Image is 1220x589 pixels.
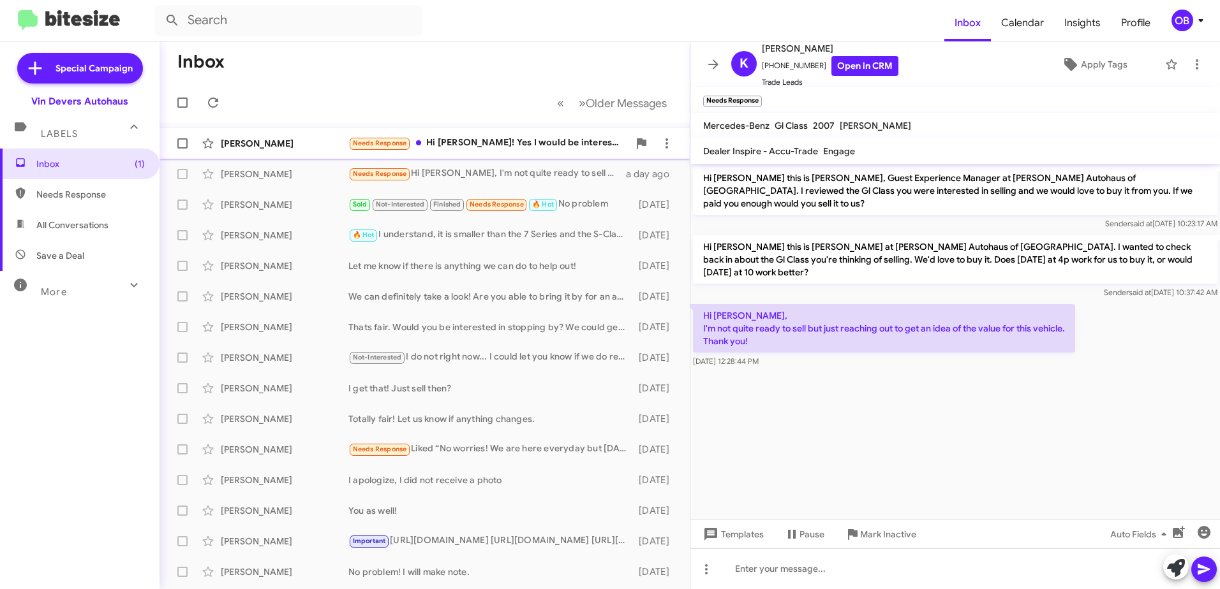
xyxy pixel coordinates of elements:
div: Hi [PERSON_NAME], I'm not quite ready to sell but just reaching out to get an idea of the value f... [348,166,626,181]
div: [PERSON_NAME] [221,565,348,578]
span: Labels [41,128,78,140]
div: [DATE] [633,351,680,364]
div: I apologize, I did not receive a photo [348,474,633,486]
div: Let me know if there is anything we can do to help out! [348,259,633,272]
span: Save a Deal [36,249,84,262]
span: [DATE] 12:28:44 PM [693,356,759,366]
span: Apply Tags [1081,53,1127,76]
div: Totally fair! Let us know if anything changes. [348,412,633,425]
span: Mark Inactive [860,523,916,546]
span: Templates [701,523,764,546]
div: Hi [PERSON_NAME]! Yes I would be interested for the right price as I do love the car and have had... [348,136,629,150]
div: [PERSON_NAME] [221,137,348,150]
div: [DATE] [633,198,680,211]
span: More [41,286,67,298]
span: Special Campaign [56,62,133,75]
a: Open in CRM [831,56,898,76]
span: » [579,95,586,111]
div: Thats fair. Would you be interested in stopping by? We could get an appraisal on your GLC and sho... [348,321,633,333]
span: Trade Leads [762,76,898,89]
span: 2007 [813,120,835,131]
span: Mercedes-Benz [703,120,770,131]
span: Not-Interested [376,200,425,208]
h1: Inbox [177,52,225,72]
button: Apply Tags [1029,53,1159,76]
span: said at [1130,219,1152,228]
span: Needs Response [353,139,407,147]
a: Special Campaign [17,53,143,84]
div: [PERSON_NAME] [221,229,348,242]
span: Needs Response [353,445,407,453]
div: We can definitely take a look! Are you able to bring it by for an appraisal? [348,290,633,303]
span: Dealer Inspire - Accu-Trade [703,145,818,157]
div: [PERSON_NAME] [221,474,348,486]
span: Important [353,537,386,545]
span: Gl Class [775,120,808,131]
span: Auto Fields [1110,523,1172,546]
span: Engage [823,145,855,157]
div: [PERSON_NAME] [221,321,348,333]
div: I understand, it is smaller than the 7 Series and the S-Class. I can keep you updated if we happe... [348,228,633,242]
button: Templates [690,523,774,546]
span: 🔥 Hot [532,200,554,208]
div: [PERSON_NAME] [221,535,348,548]
div: [DATE] [633,504,680,517]
span: K [740,54,748,74]
span: said at [1129,287,1151,297]
div: [URL][DOMAIN_NAME] [URL][DOMAIN_NAME] [URL][DOMAIN_NAME] [348,534,633,548]
a: Inbox [944,4,991,41]
div: [PERSON_NAME] [221,382,348,395]
span: Needs Response [353,170,407,178]
span: Older Messages [586,96,667,110]
div: No problem [348,197,633,212]
div: Liked “No worries! We are here everyday but [DATE].” [348,442,633,456]
small: Needs Response [703,96,762,107]
div: Vin Devers Autohaus [31,95,128,108]
div: [PERSON_NAME] [221,504,348,517]
div: [PERSON_NAME] [221,290,348,303]
span: Sender [DATE] 10:37:42 AM [1104,287,1217,297]
p: Hi [PERSON_NAME] this is [PERSON_NAME], Guest Experience Manager at [PERSON_NAME] Autohaus of [GE... [693,166,1217,215]
p: Hi [PERSON_NAME], I'm not quite ready to sell but just reaching out to get an idea of the value f... [693,304,1075,353]
nav: Page navigation example [550,90,674,116]
div: [DATE] [633,474,680,486]
span: (1) [135,157,145,170]
a: Profile [1111,4,1161,41]
div: [DATE] [633,259,680,272]
a: Insights [1054,4,1111,41]
div: [PERSON_NAME] [221,168,348,180]
span: [PHONE_NUMBER] [762,56,898,76]
div: [DATE] [633,412,680,425]
div: [PERSON_NAME] [221,443,348,456]
span: Sender [DATE] 10:23:17 AM [1105,219,1217,228]
div: [PERSON_NAME] [221,412,348,425]
div: OB [1172,10,1193,31]
div: a day ago [626,168,680,180]
div: No problem! I will make note. [348,565,633,578]
input: Search [154,5,422,36]
span: Sold [353,200,368,208]
div: [DATE] [633,229,680,242]
span: Needs Response [36,188,145,201]
div: [PERSON_NAME] [221,259,348,272]
div: I do not right now... I could let you know if we do receive one? [348,350,633,365]
div: [DATE] [633,535,680,548]
span: [PERSON_NAME] [762,41,898,56]
div: [PERSON_NAME] [221,198,348,211]
button: Next [571,90,674,116]
div: [DATE] [633,443,680,456]
span: Needs Response [470,200,524,208]
span: All Conversations [36,219,108,231]
div: [DATE] [633,321,680,333]
span: Not-Interested [353,353,402,361]
div: [DATE] [633,565,680,578]
span: « [557,95,564,111]
a: Calendar [991,4,1054,41]
button: Pause [774,523,835,546]
div: I get that! Just sell then? [348,382,633,395]
div: [DATE] [633,382,680,395]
